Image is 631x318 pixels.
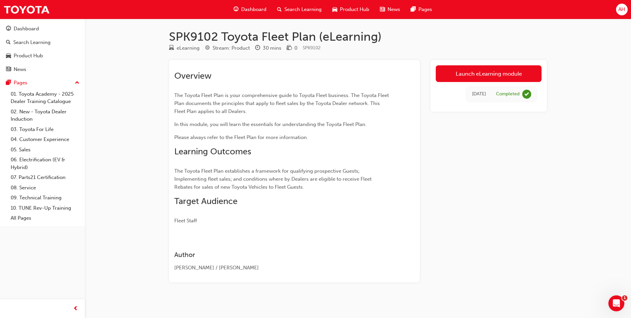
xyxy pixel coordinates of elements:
a: 07. Parts21 Certification [8,172,82,183]
h1: SPK9102 Toyota Fleet Plan (eLearning) [169,29,547,44]
div: Stream: Product [213,44,250,52]
a: Dashboard [3,23,82,35]
span: AH [618,6,625,13]
a: 05. Sales [8,145,82,155]
div: Pages [14,79,27,87]
a: guage-iconDashboard [228,3,272,16]
span: In this module, you will learn the essentials for understanding the Toyota Fleet Plan. [174,121,367,127]
span: guage-icon [234,5,238,14]
a: News [3,63,82,76]
span: clock-icon [255,45,260,51]
button: DashboardSearch LearningProduct HubNews [3,21,82,77]
a: search-iconSearch Learning [272,3,327,16]
div: Type [169,44,200,52]
span: Overview [174,71,212,81]
a: 03. Toyota For Life [8,124,82,135]
span: The Toyota Fleet Plan establishes a framework for qualifying prospective Guests; Implementing fle... [174,168,373,190]
div: eLearning [177,44,200,52]
span: target-icon [205,45,210,51]
span: News [388,6,400,13]
span: search-icon [6,40,11,46]
button: Pages [3,77,82,89]
a: 01. Toyota Academy - 2025 Dealer Training Catalogue [8,89,82,107]
a: Launch eLearning module [436,65,542,82]
div: News [14,66,26,73]
a: Product Hub [3,50,82,62]
div: Price [287,44,297,52]
span: news-icon [6,67,11,73]
span: pages-icon [6,80,11,86]
div: Dashboard [14,25,39,33]
a: car-iconProduct Hub [327,3,375,16]
a: 10. TUNE Rev-Up Training [8,203,82,213]
a: 09. Technical Training [8,193,82,203]
div: Product Hub [14,52,43,60]
div: 0 [294,44,297,52]
span: The Toyota Fleet Plan is your comprehensive guide to Toyota Fleet business. The Toyota Fleet Plan... [174,92,390,114]
span: Learning resource code [303,45,321,51]
div: [PERSON_NAME] / [PERSON_NAME] [174,264,391,272]
div: Tue Nov 29 2022 01:00:00 GMT+1100 (Australian Eastern Daylight Time) [472,90,486,98]
span: Dashboard [241,6,266,13]
div: Search Learning [13,39,51,46]
a: All Pages [8,213,82,223]
span: guage-icon [6,26,11,32]
span: news-icon [380,5,385,14]
a: Search Learning [3,36,82,49]
a: 08. Service [8,183,82,193]
div: 30 mins [263,44,281,52]
span: up-icon [75,79,79,87]
a: 04. Customer Experience [8,134,82,145]
span: Fleet Staff [174,218,197,224]
span: car-icon [6,53,11,59]
span: car-icon [332,5,337,14]
span: money-icon [287,45,292,51]
span: search-icon [277,5,282,14]
span: pages-icon [411,5,416,14]
span: learningRecordVerb_COMPLETE-icon [522,90,531,99]
span: Pages [418,6,432,13]
span: prev-icon [73,305,78,313]
a: pages-iconPages [405,3,437,16]
a: 02. New - Toyota Dealer Induction [8,107,82,124]
iframe: Intercom live chat [608,295,624,311]
a: 06. Electrification (EV & Hybrid) [8,155,82,172]
span: Target Audience [174,196,237,206]
img: Trak [3,2,50,17]
span: 1 [622,295,627,301]
div: Stream [205,44,250,52]
div: Completed [496,91,520,97]
span: Search Learning [284,6,322,13]
span: learningResourceType_ELEARNING-icon [169,45,174,51]
div: Duration [255,44,281,52]
span: Learning Outcomes [174,146,251,157]
h3: Author [174,251,391,259]
button: AH [616,4,628,15]
span: Please always refer to the Fleet Plan for more information. [174,134,308,140]
a: news-iconNews [375,3,405,16]
span: Product Hub [340,6,369,13]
